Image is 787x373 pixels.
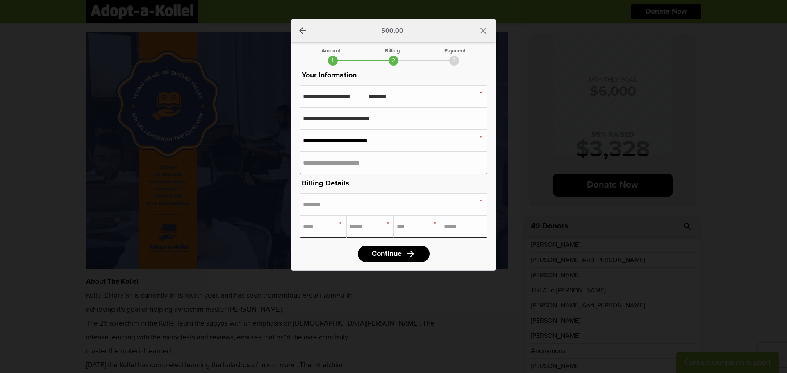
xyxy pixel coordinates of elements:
[321,48,341,54] div: Amount
[449,56,459,66] div: 3
[385,48,400,54] div: Billing
[389,56,398,66] div: 2
[478,26,488,36] i: close
[300,70,487,81] p: Your Information
[300,178,487,189] p: Billing Details
[406,249,416,259] i: arrow_forward
[358,246,430,262] a: Continuearrow_forward
[328,56,338,66] div: 1
[444,48,466,54] div: Payment
[381,27,403,34] p: 500.00
[372,250,402,258] span: Continue
[298,26,307,36] a: arrow_back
